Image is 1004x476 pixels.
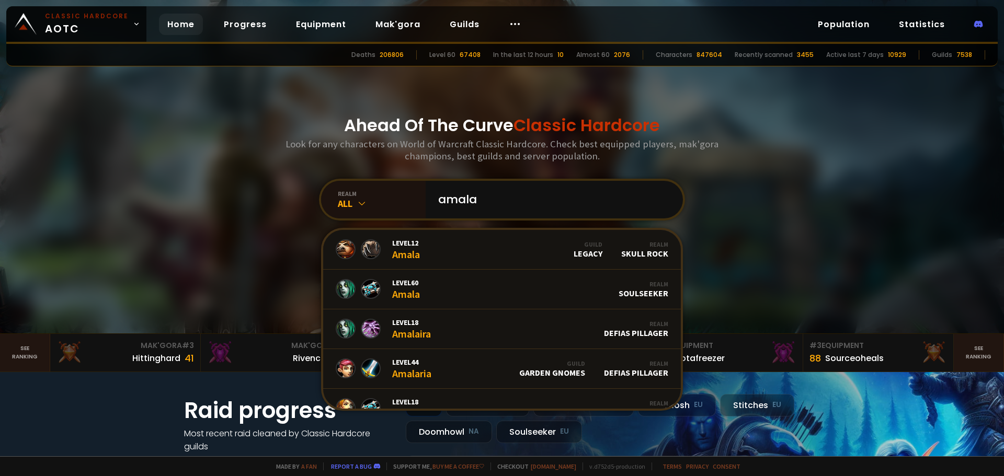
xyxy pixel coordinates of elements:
[301,462,317,470] a: a fan
[630,399,668,417] div: Stitches
[323,349,681,389] a: Level44AmalariaGuildGarden GnomesRealmDefias Pillager
[604,320,668,338] div: Defias Pillager
[392,357,431,380] div: Amalaria
[386,462,484,470] span: Support me,
[270,462,317,470] span: Made by
[656,50,692,60] div: Characters
[159,14,203,35] a: Home
[891,14,953,35] a: Statistics
[496,421,582,443] div: Soulseeker
[825,352,884,365] div: Sourceoheals
[621,240,668,259] div: Skull Rock
[888,50,906,60] div: 10929
[392,278,420,300] div: Amala
[182,340,194,351] span: # 3
[50,334,201,371] a: Mak'Gora#3Hittinghard41
[694,400,703,410] small: EU
[344,113,660,138] h1: Ahead Of The Curve
[604,359,668,378] div: Defias Pillager
[659,340,796,351] div: Equipment
[323,309,681,349] a: Level18AmalairaRealmDefias Pillager
[429,50,455,60] div: Level 60
[519,359,585,367] div: Guild
[184,394,393,427] h1: Raid progress
[490,462,576,470] span: Checkout
[519,359,585,378] div: Garden Gnomes
[576,50,610,60] div: Almost 60
[638,394,716,416] div: Nek'Rosh
[323,230,681,270] a: Level12AmalaGuildLegacyRealmSkull Rock
[619,280,668,288] div: Realm
[45,11,129,37] span: AOTC
[493,50,553,60] div: In the last 12 hours
[956,50,972,60] div: 7538
[772,400,781,410] small: EU
[432,181,670,218] input: Search a character...
[803,334,954,371] a: #3Equipment88Sourceoheals
[954,334,1004,371] a: Seeranking
[809,340,947,351] div: Equipment
[797,50,814,60] div: 3455
[514,113,660,137] span: Classic Hardcore
[392,318,431,327] span: Level 18
[441,14,488,35] a: Guilds
[338,190,426,198] div: realm
[45,11,129,21] small: Classic Hardcore
[184,454,252,466] a: See all progress
[574,240,602,259] div: Legacy
[392,238,420,248] span: Level 12
[826,50,884,60] div: Active last 7 days
[392,397,451,420] div: Amalasuntha
[469,426,479,437] small: NA
[392,397,451,407] span: Level 18
[323,389,681,428] a: Level18AmalasunthaRealmStitches
[653,334,803,371] a: #2Equipment88Notafreezer
[392,357,431,367] span: Level 44
[351,50,375,60] div: Deaths
[56,340,194,351] div: Mak'Gora
[338,198,426,210] div: All
[809,14,878,35] a: Population
[432,462,484,470] a: Buy me a coffee
[281,138,723,162] h3: Look for any characters on World of Warcraft Classic Hardcore. Check best equipped players, mak'g...
[621,240,668,248] div: Realm
[392,318,431,340] div: Amalaira
[557,50,564,60] div: 10
[604,359,668,367] div: Realm
[619,280,668,298] div: Soulseeker
[663,462,682,470] a: Terms
[185,351,194,365] div: 41
[6,6,146,42] a: Classic HardcoreAOTC
[406,421,492,443] div: Doomhowl
[288,14,355,35] a: Equipment
[367,14,429,35] a: Mak'gora
[614,50,630,60] div: 2076
[809,351,821,365] div: 88
[604,320,668,328] div: Realm
[720,394,794,416] div: Stitches
[207,340,345,351] div: Mak'Gora
[460,50,481,60] div: 67408
[132,352,180,365] div: Hittinghard
[560,426,569,437] small: EU
[735,50,793,60] div: Recently scanned
[574,240,602,248] div: Guild
[583,462,645,470] span: v. d752d5 - production
[531,462,576,470] a: [DOMAIN_NAME]
[392,278,420,287] span: Level 60
[932,50,952,60] div: Guilds
[293,352,326,365] div: Rivench
[809,340,822,351] span: # 3
[380,50,404,60] div: 206806
[184,427,393,453] h4: Most recent raid cleaned by Classic Hardcore guilds
[675,352,725,365] div: Notafreezer
[697,50,722,60] div: 847604
[323,270,681,309] a: Level60AmalaRealmSoulseeker
[630,399,668,407] div: Realm
[331,462,372,470] a: Report a bug
[215,14,275,35] a: Progress
[201,334,351,371] a: Mak'Gora#2Rivench100
[686,462,709,470] a: Privacy
[713,462,740,470] a: Consent
[392,238,420,261] div: Amala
